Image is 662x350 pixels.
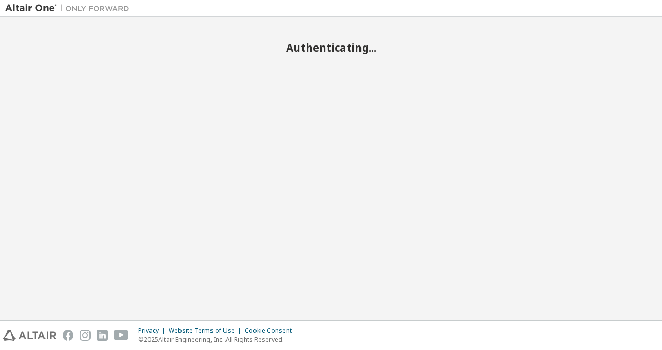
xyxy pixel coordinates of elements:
img: altair_logo.svg [3,330,56,341]
div: Privacy [138,327,169,335]
div: Website Terms of Use [169,327,245,335]
p: © 2025 Altair Engineering, Inc. All Rights Reserved. [138,335,298,344]
h2: Authenticating... [5,41,657,54]
img: Altair One [5,3,134,13]
img: youtube.svg [114,330,129,341]
div: Cookie Consent [245,327,298,335]
img: linkedin.svg [97,330,108,341]
img: facebook.svg [63,330,73,341]
img: instagram.svg [80,330,91,341]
